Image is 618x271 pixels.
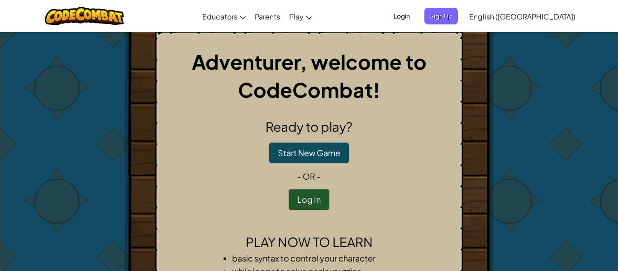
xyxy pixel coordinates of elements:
button: Start New Game [269,143,349,163]
a: English ([GEOGRAPHIC_DATA]) [465,4,580,29]
h1: Adventurer, welcome to CodeCombat! [163,48,455,104]
span: Educators [202,12,238,21]
li: basic syntax to control your character [232,252,404,265]
button: Sign Up [424,8,458,24]
a: Educators [198,4,250,29]
button: Login [388,8,415,24]
img: CodeCombat logo [45,7,124,25]
span: - [297,171,303,181]
span: Play [289,12,304,21]
h2: Play now to learn [163,233,455,252]
h2: Ready to play? [163,117,455,136]
a: Parents [250,4,285,29]
button: Log In [289,189,329,210]
span: English ([GEOGRAPHIC_DATA]) [469,12,575,21]
a: Play [285,4,316,29]
span: - [315,171,321,181]
span: or [303,171,315,181]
